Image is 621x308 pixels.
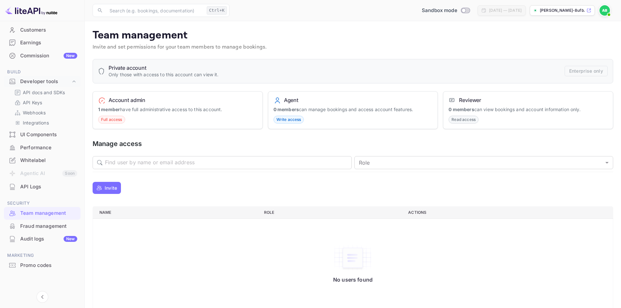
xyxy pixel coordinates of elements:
[4,68,81,76] span: Build
[4,76,81,87] div: Developer tools
[12,118,78,127] div: Integrations
[20,223,77,230] div: Fraud management
[540,7,585,13] p: [PERSON_NAME]-8ufb...
[93,139,613,148] h5: Manage access
[14,109,75,116] a: Webhooks
[333,244,372,271] img: No agents have been created
[419,7,472,14] div: Switch to Production mode
[14,89,75,96] a: API docs and SDKs
[64,236,77,242] div: New
[4,220,81,232] a: Fraud management
[274,107,299,112] strong: 0 members
[20,39,77,47] div: Earnings
[93,29,613,42] p: Team management
[20,157,77,164] div: Whitelabel
[274,117,304,123] span: Write access
[14,99,75,106] a: API Keys
[333,276,373,283] p: No users found
[4,154,81,167] div: Whitelabel
[93,206,259,218] th: Name
[4,207,81,219] a: Team management
[20,26,77,34] div: Customers
[4,181,81,193] a: API Logs
[109,97,145,103] h6: Account admin
[4,37,81,49] a: Earnings
[105,184,117,191] p: Invite
[12,88,78,97] div: API docs and SDKs
[20,52,77,60] div: Commission
[403,206,613,218] th: Actions
[459,97,481,103] h6: Reviewer
[23,89,65,96] p: API docs and SDKs
[23,119,49,126] p: Integrations
[4,154,81,166] a: Whitelabel
[20,262,77,269] div: Promo codes
[4,24,81,36] a: Customers
[23,99,42,106] p: API Keys
[274,106,433,113] p: can manage bookings and access account features.
[20,183,77,191] div: API Logs
[449,106,608,113] p: can view bookings and account information only.
[98,117,125,123] span: Full access
[20,78,71,85] div: Developer tools
[4,24,81,37] div: Customers
[12,98,78,107] div: API Keys
[4,220,81,233] div: Fraud management
[599,5,610,16] img: Andrea Blomstrand
[109,71,219,78] p: Only those with access to this account can view it.
[259,206,403,218] th: Role
[4,50,81,62] a: CommissionNew
[4,200,81,207] span: Security
[5,5,57,16] img: LiteAPI logo
[4,252,81,259] span: Marketing
[20,144,77,152] div: Performance
[64,53,77,59] div: New
[23,109,46,116] p: Webhooks
[4,233,81,245] a: Audit logsNew
[14,119,75,126] a: Integrations
[4,141,81,154] a: Performance
[37,291,48,303] button: Collapse navigation
[207,6,227,15] div: Ctrl+K
[284,97,298,103] h6: Agent
[4,259,81,272] div: Promo codes
[105,156,352,169] input: Find user by name or email address
[106,4,204,17] input: Search (e.g. bookings, documentation)
[449,117,478,123] span: Read access
[109,65,219,71] h6: Private account
[4,128,81,140] a: UI Components
[98,106,257,113] p: have full administrative access to this account.
[4,259,81,271] a: Promo codes
[449,107,474,112] strong: 0 members
[98,107,120,112] strong: 1 member
[4,233,81,245] div: Audit logsNew
[20,235,77,243] div: Audit logs
[20,210,77,217] div: Team management
[489,7,522,13] div: [DATE] — [DATE]
[20,131,77,139] div: UI Components
[93,43,613,51] p: Invite and set permissions for your team members to manage bookings.
[422,7,457,14] span: Sandbox mode
[4,207,81,220] div: Team management
[12,108,78,117] div: Webhooks
[93,182,121,194] button: Invite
